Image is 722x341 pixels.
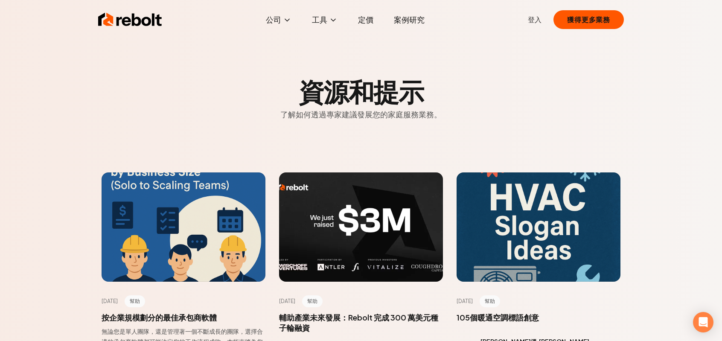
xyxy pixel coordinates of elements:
[102,298,118,304] font: [DATE]
[693,312,713,332] div: 開啟 Intercom Messenger
[457,312,539,322] a: 105個暖通空調標語創意
[528,15,541,24] font: 登入
[485,298,495,304] font: 幫助
[553,10,624,29] button: 獲得更多業務
[312,15,327,24] font: 工具
[279,298,295,304] font: [DATE]
[305,11,344,28] button: 工具
[102,312,217,322] a: 按企業規模劃分的最佳承包商軟體
[351,11,380,28] a: 定價
[307,298,317,304] font: 幫助
[130,298,140,304] font: 幫助
[567,15,610,24] font: 獲得更多業務
[528,15,541,25] a: 登入
[358,15,373,24] font: 定價
[266,15,281,24] font: 公司
[457,298,473,304] font: [DATE]
[259,11,298,28] button: 公司
[98,11,162,28] img: 重新螺栓標誌
[280,109,442,119] font: 了解如何透過專家建議發展您的家庭服務業務。
[387,11,431,28] a: 案例研究
[299,75,424,107] font: 資源和提示
[394,15,425,24] font: 案例研究
[279,312,438,332] a: 輔助產業未來發展：Rebolt 完成 300 萬美元種子輪融資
